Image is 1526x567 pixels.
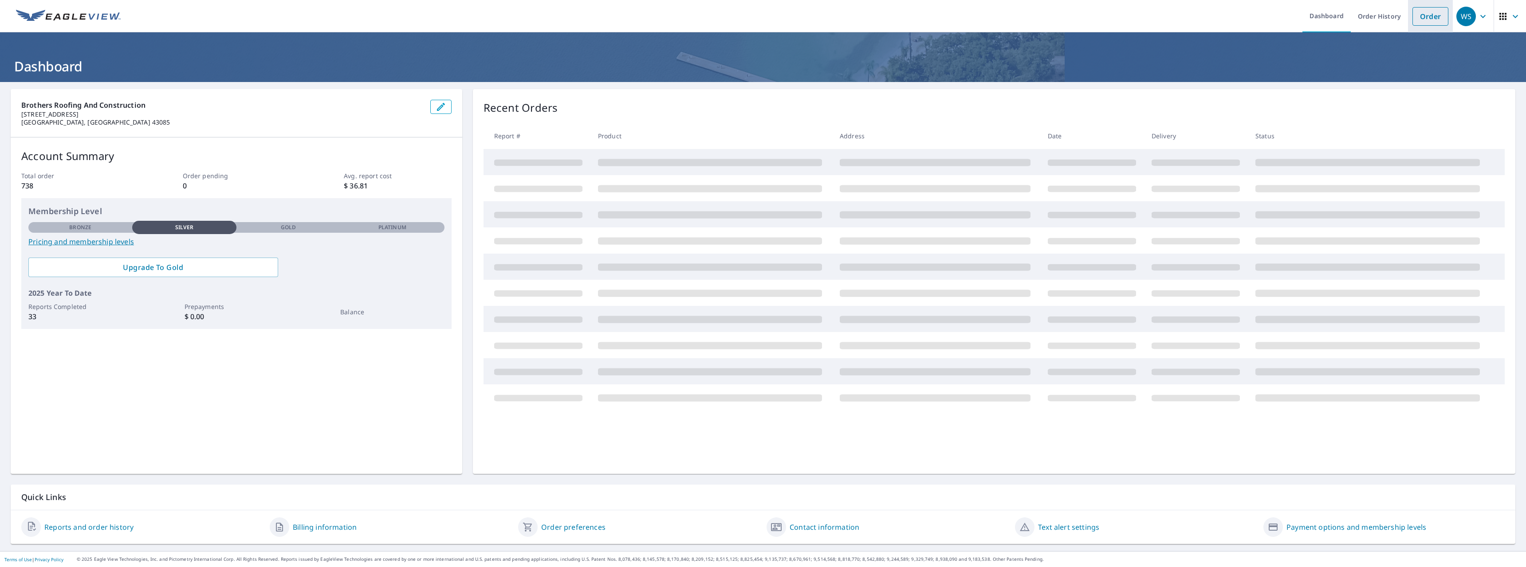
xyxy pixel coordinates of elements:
[344,171,451,180] p: Avg. report cost
[175,223,194,231] p: Silver
[591,123,833,149] th: Product
[484,123,591,149] th: Report #
[77,556,1522,563] p: © 2025 Eagle View Technologies, Inc. and Pictometry International Corp. All Rights Reserved. Repo...
[1412,7,1448,26] a: Order
[281,223,296,231] p: Gold
[21,148,452,164] p: Account Summary
[1038,522,1099,532] a: Text alert settings
[1286,522,1426,532] a: Payment options and membership levels
[484,100,558,116] p: Recent Orders
[1041,123,1144,149] th: Date
[21,118,423,126] p: [GEOGRAPHIC_DATA], [GEOGRAPHIC_DATA] 43085
[28,236,444,247] a: Pricing and membership levels
[28,288,444,298] p: 2025 Year To Date
[183,171,290,180] p: Order pending
[35,556,63,563] a: Privacy Policy
[35,262,271,272] span: Upgrade To Gold
[1456,7,1476,26] div: WS
[183,180,290,191] p: 0
[28,258,278,277] a: Upgrade To Gold
[16,10,121,23] img: EV Logo
[790,522,859,532] a: Contact information
[21,110,423,118] p: [STREET_ADDRESS]
[21,171,129,180] p: Total order
[21,180,129,191] p: 738
[185,311,288,322] p: $ 0.00
[28,311,132,322] p: 33
[69,223,91,231] p: Bronze
[28,205,444,217] p: Membership Level
[44,522,134,532] a: Reports and order history
[1144,123,1248,149] th: Delivery
[185,302,288,311] p: Prepayments
[1248,123,1490,149] th: Status
[833,123,1041,149] th: Address
[293,522,357,532] a: Billing information
[378,223,406,231] p: Platinum
[344,180,451,191] p: $ 36.81
[4,556,32,563] a: Terms of Use
[21,100,423,110] p: Brothers Roofing and Construction
[11,57,1515,75] h1: Dashboard
[4,557,63,562] p: |
[21,492,1505,503] p: Quick Links
[541,522,606,532] a: Order preferences
[28,302,132,311] p: Reports Completed
[340,307,444,317] p: Balance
